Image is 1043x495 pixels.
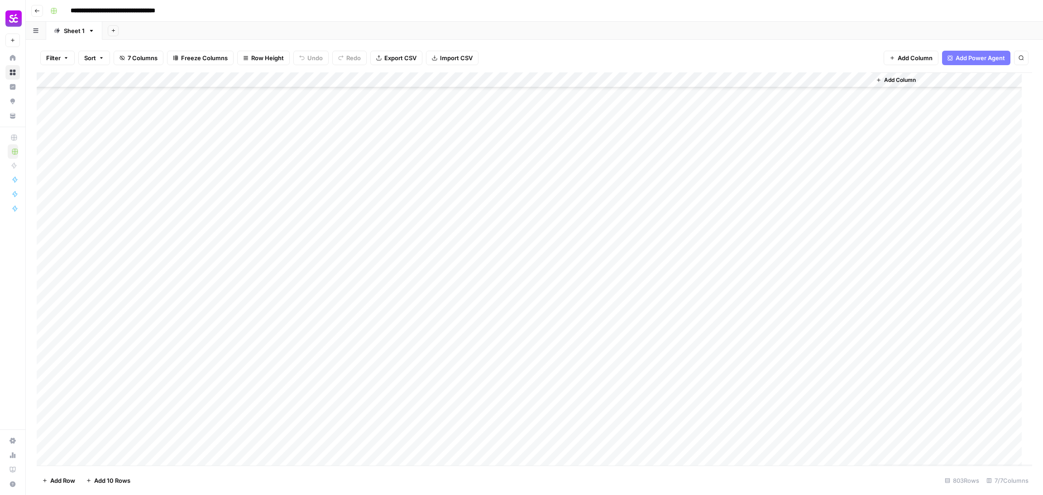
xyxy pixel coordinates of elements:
a: Settings [5,433,20,448]
a: Browse [5,65,20,80]
div: Sheet 1 [64,26,85,35]
span: Redo [346,53,361,62]
button: Add Column [872,74,919,86]
button: Help + Support [5,477,20,491]
button: Row Height [237,51,290,65]
span: Add Column [898,53,933,62]
a: Insights [5,80,20,94]
button: 7 Columns [114,51,163,65]
button: Export CSV [370,51,422,65]
span: Freeze Columns [181,53,228,62]
button: Undo [293,51,329,65]
span: Add Row [50,476,75,485]
button: Import CSV [426,51,478,65]
span: Import CSV [440,53,473,62]
button: Add Power Agent [942,51,1010,65]
span: Row Height [251,53,284,62]
span: Add Power Agent [956,53,1005,62]
a: Home [5,51,20,65]
button: Filter [40,51,75,65]
div: 803 Rows [941,473,983,488]
a: Usage [5,448,20,462]
button: Add 10 Rows [81,473,136,488]
a: Learning Hub [5,462,20,477]
a: Your Data [5,109,20,123]
button: Workspace: Smartcat [5,7,20,30]
button: Freeze Columns [167,51,234,65]
a: Opportunities [5,94,20,109]
button: Sort [78,51,110,65]
a: Sheet 1 [46,22,102,40]
span: Add Column [884,76,916,84]
span: Add 10 Rows [94,476,130,485]
button: Add Row [37,473,81,488]
span: 7 Columns [128,53,158,62]
button: Add Column [884,51,938,65]
span: Export CSV [384,53,416,62]
img: Smartcat Logo [5,10,22,27]
span: Filter [46,53,61,62]
span: Sort [84,53,96,62]
button: Redo [332,51,367,65]
span: Undo [307,53,323,62]
div: 7/7 Columns [983,473,1032,488]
